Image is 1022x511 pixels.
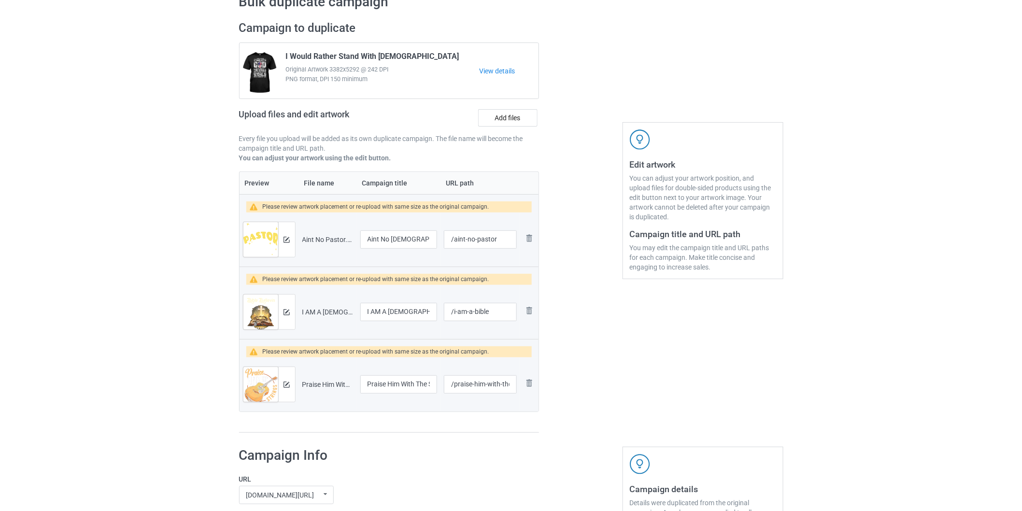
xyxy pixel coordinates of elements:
span: PNG format, DPI 150 minimum [286,74,480,84]
img: original.png [243,295,278,336]
h3: Campaign details [630,483,776,495]
div: I AM A [DEMOGRAPHIC_DATA]png [302,307,354,317]
img: warning [250,203,263,211]
img: original.png [243,367,278,407]
p: Every file you upload will be added as its own duplicate campaign. The file name will become the ... [239,134,539,153]
span: Original Artwork 3382x5292 @ 242 DPI [286,65,480,74]
div: You may edit the campaign title and URL paths for each campaign. Make title concise and engaging ... [630,243,776,272]
img: svg+xml;base64,PD94bWwgdmVyc2lvbj0iMS4wIiBlbmNvZGluZz0iVVRGLTgiPz4KPHN2ZyB3aWR0aD0iMjhweCIgaGVpZ2... [524,377,535,389]
th: File name [299,172,357,194]
label: URL [239,474,526,484]
div: Please review artwork placement or re-upload with same size as the original campaign. [262,201,489,213]
div: [DOMAIN_NAME][URL] [246,492,314,498]
img: svg+xml;base64,PD94bWwgdmVyc2lvbj0iMS4wIiBlbmNvZGluZz0iVVRGLTgiPz4KPHN2ZyB3aWR0aD0iMTRweCIgaGVpZ2... [284,382,290,388]
img: svg+xml;base64,PD94bWwgdmVyc2lvbj0iMS4wIiBlbmNvZGluZz0iVVRGLTgiPz4KPHN2ZyB3aWR0aD0iNDJweCIgaGVpZ2... [630,129,650,150]
th: URL path [440,172,520,194]
th: Campaign title [357,172,441,194]
b: You can adjust your artwork using the edit button. [239,154,391,162]
img: svg+xml;base64,PD94bWwgdmVyc2lvbj0iMS4wIiBlbmNvZGluZz0iVVRGLTgiPz4KPHN2ZyB3aWR0aD0iNDJweCIgaGVpZ2... [630,454,650,474]
span: I Would Rather Stand With [DEMOGRAPHIC_DATA] [286,52,459,65]
img: svg+xml;base64,PD94bWwgdmVyc2lvbj0iMS4wIiBlbmNvZGluZz0iVVRGLTgiPz4KPHN2ZyB3aWR0aD0iMTRweCIgaGVpZ2... [284,309,290,315]
h1: Campaign Info [239,447,526,464]
div: Praise Him With The Strings [DEMOGRAPHIC_DATA] [DEMOGRAPHIC_DATA]png [302,380,354,389]
div: Please review artwork placement or re-upload with same size as the original campaign. [262,274,489,285]
div: You can adjust your artwork position, and upload files for double-sided products using the edit b... [630,173,776,222]
img: warning [250,276,263,283]
img: warning [250,348,263,355]
img: original.png [243,222,278,256]
img: svg+xml;base64,PD94bWwgdmVyc2lvbj0iMS4wIiBlbmNvZGluZz0iVVRGLTgiPz4KPHN2ZyB3aWR0aD0iMTRweCIgaGVpZ2... [284,237,290,243]
div: Aint No Pastor.png [302,235,354,244]
label: Add files [478,109,538,127]
h3: Edit artwork [630,159,776,170]
h2: Upload files and edit artwork [239,109,419,127]
h3: Campaign title and URL path [630,228,776,240]
img: svg+xml;base64,PD94bWwgdmVyc2lvbj0iMS4wIiBlbmNvZGluZz0iVVRGLTgiPz4KPHN2ZyB3aWR0aD0iMjhweCIgaGVpZ2... [524,305,535,316]
a: View details [479,66,539,76]
div: Please review artwork placement or re-upload with same size as the original campaign. [262,346,489,357]
img: svg+xml;base64,PD94bWwgdmVyc2lvbj0iMS4wIiBlbmNvZGluZz0iVVRGLTgiPz4KPHN2ZyB3aWR0aD0iMjhweCIgaGVpZ2... [524,232,535,244]
h2: Campaign to duplicate [239,21,539,36]
th: Preview [240,172,299,194]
